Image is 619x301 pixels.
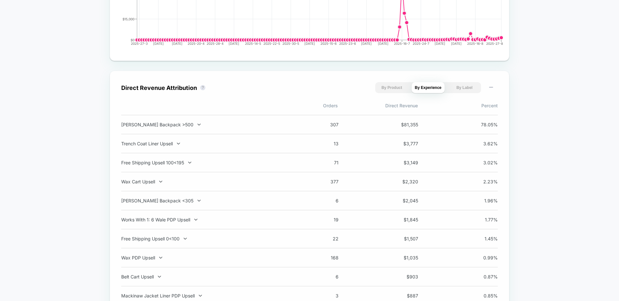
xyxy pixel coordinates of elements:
span: Percent [418,103,498,108]
button: By Experience [412,82,445,93]
span: $ 1,507 [389,236,418,241]
div: Mackinaw Jacket Liner PDP Upsell [121,293,291,298]
tspan: $15,000 [123,17,134,21]
button: By Label [448,82,481,93]
tspan: 2025-22-5 [263,42,280,45]
tspan: 2025-16-7 [394,42,410,45]
tspan: [DATE] [435,42,445,45]
tspan: [DATE] [229,42,239,45]
div: Wax PDP Upsell [121,255,291,260]
span: 2.23 % [469,179,498,184]
span: 1.77 % [469,217,498,222]
div: Trench Coat Liner Upsell [121,141,291,146]
span: 22 [309,236,339,241]
span: 3.62 % [469,141,498,146]
span: 168 [309,255,339,260]
span: Direct Revenue [338,103,418,108]
span: $ 3,149 [389,160,418,165]
div: Direct Revenue Attribution [121,84,197,91]
tspan: [DATE] [304,42,315,45]
span: 6 [309,198,339,203]
span: $ 903 [389,274,418,279]
div: Free Shipping Upsell 0<100 [121,236,291,241]
span: 3.02 % [469,160,498,165]
tspan: 2025-30-5 [282,42,299,45]
tspan: 2025-14-5 [245,42,261,45]
span: $ 887 [389,293,418,298]
div: Belt Cart Upsell [121,274,291,279]
tspan: [DATE] [153,42,164,45]
span: 19 [309,217,339,222]
tspan: [DATE] [172,42,182,45]
span: 3 [309,293,339,298]
span: Orders [258,103,338,108]
span: 78.05 % [469,122,498,127]
tspan: 2025-28-4 [207,42,223,45]
span: $ 81,355 [389,122,418,127]
tspan: 2025-16-8 [467,42,483,45]
span: 0.85 % [469,293,498,298]
span: $ 1,035 [389,255,418,260]
tspan: 2025-15-6 [320,42,337,45]
tspan: $0 [131,38,134,42]
span: $ 3,777 [389,141,418,146]
tspan: [DATE] [378,42,388,45]
tspan: [DATE] [361,42,372,45]
tspan: 2025-20-4 [188,42,204,45]
div: [PERSON_NAME] Backpack >500 [121,122,291,127]
tspan: 2025-27-3 [131,42,148,45]
span: $ 2,045 [389,198,418,203]
span: 377 [309,179,339,184]
span: $ 2,320 [389,179,418,184]
span: 1.45 % [469,236,498,241]
span: 71 [309,160,339,165]
span: $ 1,845 [389,217,418,222]
tspan: [DATE] [451,42,462,45]
span: 0.99 % [469,255,498,260]
button: ? [200,85,205,90]
span: 6 [309,274,339,279]
span: 307 [309,122,339,127]
span: 1.96 % [469,198,498,203]
span: 0.87 % [469,274,498,279]
tspan: 2025-23-6 [339,42,356,45]
span: 13 [309,141,339,146]
div: Free Shipping Upsell 100<195 [121,160,291,165]
div: [PERSON_NAME] Backpack <305 [121,198,291,203]
tspan: 2025-27-8 [486,42,503,45]
button: By Product [375,82,408,93]
tspan: 2025-24-7 [413,42,429,45]
div: Wax Cart Upsell [121,179,291,184]
div: Works With 1: 6 Wale PDP Upsell [121,217,291,222]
